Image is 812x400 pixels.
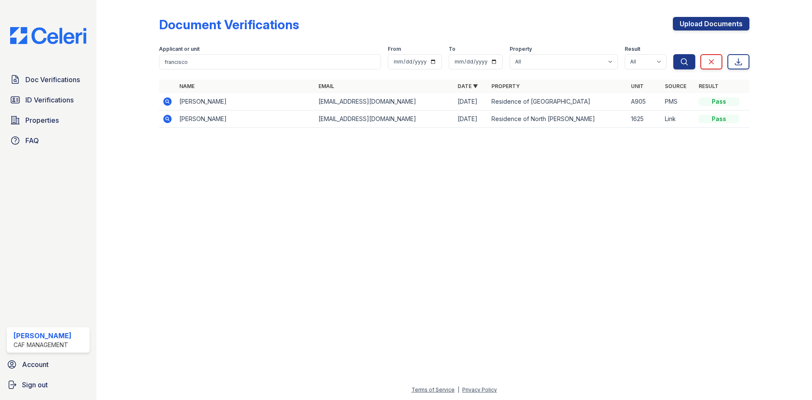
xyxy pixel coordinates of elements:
a: FAQ [7,132,90,149]
a: Upload Documents [673,17,749,30]
span: ID Verifications [25,95,74,105]
a: Source [665,83,686,89]
div: [PERSON_NAME] [14,331,71,341]
div: Pass [699,115,739,123]
a: Result [699,83,719,89]
a: Privacy Policy [462,386,497,393]
a: Terms of Service [411,386,455,393]
a: Email [318,83,334,89]
div: CAF Management [14,341,71,349]
a: Property [491,83,520,89]
label: Property [510,46,532,52]
span: FAQ [25,135,39,146]
a: Unit [631,83,644,89]
td: Link [661,110,695,128]
label: To [449,46,455,52]
span: Doc Verifications [25,74,80,85]
div: | [458,386,459,393]
div: Pass [699,97,739,106]
label: From [388,46,401,52]
a: Doc Verifications [7,71,90,88]
td: Residence of [GEOGRAPHIC_DATA] [488,93,627,110]
td: 1625 [628,110,661,128]
a: ID Verifications [7,91,90,108]
td: [EMAIL_ADDRESS][DOMAIN_NAME] [315,110,454,128]
span: Properties [25,115,59,125]
td: A905 [628,93,661,110]
a: Name [179,83,195,89]
td: PMS [661,93,695,110]
img: CE_Logo_Blue-a8612792a0a2168367f1c8372b55b34899dd931a85d93a1a3d3e32e68fde9ad4.png [3,27,93,44]
label: Applicant or unit [159,46,200,52]
a: Properties [7,112,90,129]
div: Document Verifications [159,17,299,32]
td: [PERSON_NAME] [176,110,315,128]
td: [EMAIL_ADDRESS][DOMAIN_NAME] [315,93,454,110]
a: Sign out [3,376,93,393]
td: Residence of North [PERSON_NAME] [488,110,627,128]
td: [DATE] [454,110,488,128]
a: Date ▼ [458,83,478,89]
a: Account [3,356,93,373]
span: Account [22,359,49,370]
input: Search by name, email, or unit number [159,54,381,69]
span: Sign out [22,380,48,390]
td: [PERSON_NAME] [176,93,315,110]
td: [DATE] [454,93,488,110]
label: Result [625,46,640,52]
